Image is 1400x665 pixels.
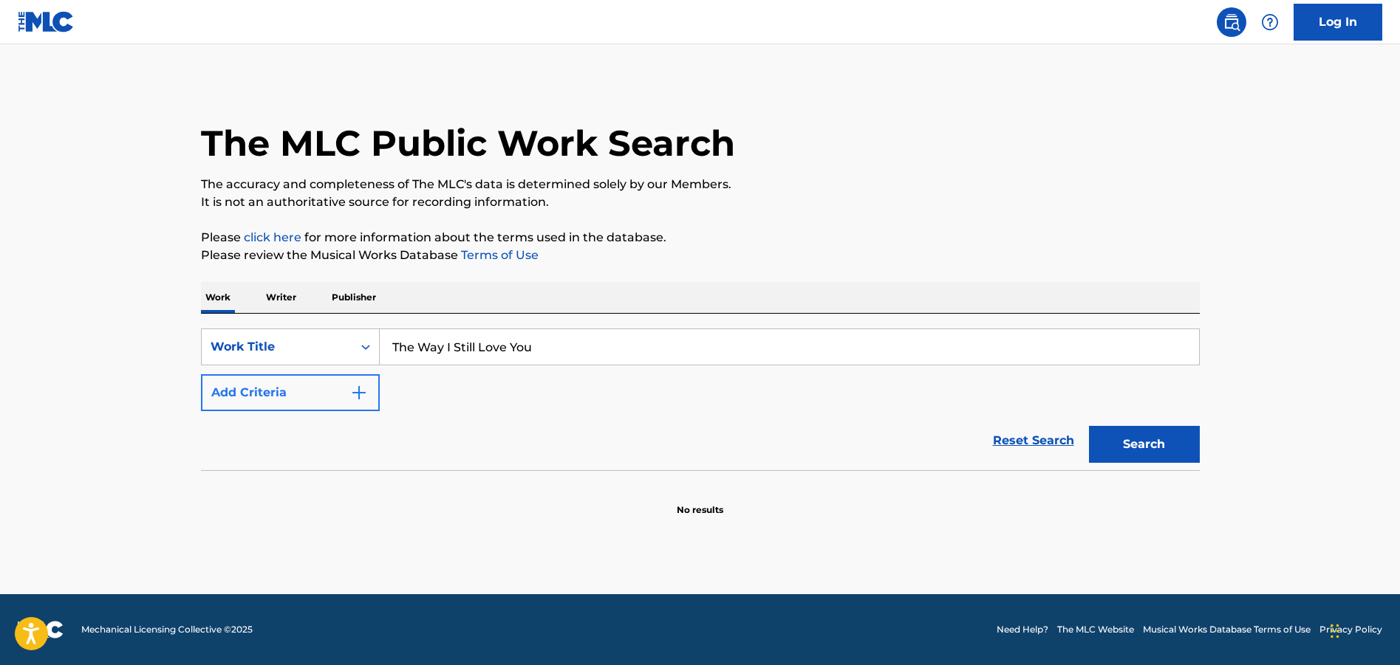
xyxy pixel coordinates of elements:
a: Need Help? [997,623,1048,636]
form: Search Form [201,328,1200,470]
a: Reset Search [986,424,1082,457]
div: Help [1255,7,1285,37]
h1: The MLC Public Work Search [201,121,735,165]
button: Add Criteria [201,374,380,411]
a: Musical Works Database Terms of Use [1143,623,1311,636]
a: click here [244,230,301,244]
p: The accuracy and completeness of The MLC's data is determined solely by our Members. [201,176,1200,193]
p: It is not an authoritative source for recording information. [201,193,1200,211]
span: Mechanical Licensing Collective © 2025 [81,623,253,636]
a: Public Search [1217,7,1246,37]
a: The MLC Website [1057,623,1134,636]
p: Work [201,282,235,313]
div: Drag [1331,609,1339,653]
button: Search [1089,426,1200,463]
img: MLC Logo [18,11,75,32]
img: 9d2ae6d4665cec9f34b9.svg [350,384,368,402]
iframe: Chat Widget [1326,594,1400,665]
a: Privacy Policy [1319,623,1382,636]
p: Please review the Musical Works Database [201,247,1200,264]
a: Log In [1294,4,1382,41]
div: Work Title [211,338,344,356]
p: No results [677,486,723,517]
img: logo [18,621,64,638]
img: help [1261,13,1279,31]
p: Please for more information about the terms used in the database. [201,229,1200,247]
img: search [1223,13,1240,31]
a: Terms of Use [458,248,539,262]
p: Writer [262,282,301,313]
p: Publisher [327,282,380,313]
